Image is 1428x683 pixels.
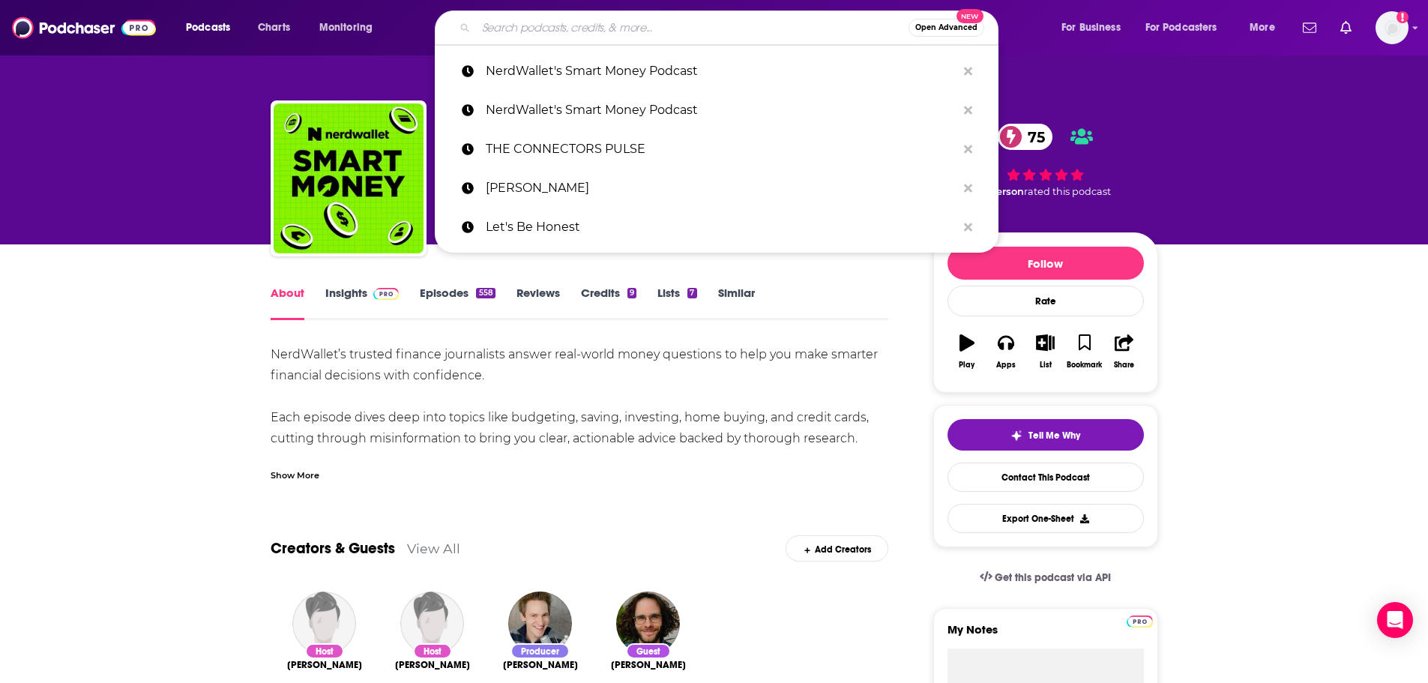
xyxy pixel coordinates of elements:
div: Host [413,643,452,659]
button: Play [948,325,986,379]
span: [PERSON_NAME] [395,659,470,671]
div: Open Intercom Messenger [1377,602,1413,638]
a: Lists7 [657,286,696,320]
img: User Profile [1376,11,1409,44]
div: Host [305,643,344,659]
a: Credits9 [581,286,636,320]
span: For Podcasters [1145,17,1217,38]
a: Elizabeth Ayoola [395,659,470,671]
a: Reviews [516,286,560,320]
div: 7 [687,288,696,298]
div: List [1040,361,1052,370]
span: Podcasts [186,17,230,38]
a: Let's Be Honest [435,208,998,247]
span: More [1250,17,1275,38]
img: Cody Gough [508,592,572,655]
span: Get this podcast via API [995,571,1111,584]
div: Apps [996,361,1016,370]
a: NerdWallet's Smart Money Podcast [435,52,998,91]
div: 558 [476,288,495,298]
button: tell me why sparkleTell Me Why [948,419,1144,451]
a: [PERSON_NAME] [435,169,998,208]
div: 9 [627,288,636,298]
img: Darian Woods [616,592,680,655]
div: Bookmark [1067,361,1102,370]
button: Bookmark [1065,325,1104,379]
span: Charts [258,17,290,38]
img: tell me why sparkle [1010,430,1022,442]
p: Let's Be Honest [486,208,956,247]
img: Podchaser Pro [1127,616,1153,628]
button: Apps [986,325,1025,379]
a: View All [407,541,460,556]
span: Tell Me Why [1028,430,1080,442]
p: NerdWallet's Smart Money Podcast [486,91,956,130]
a: Creators & Guests [271,539,395,558]
a: About [271,286,304,320]
a: Contact This Podcast [948,463,1144,492]
button: Show profile menu [1376,11,1409,44]
a: Charts [248,16,299,40]
button: open menu [1239,16,1294,40]
a: Show notifications dropdown [1297,15,1322,40]
svg: Add a profile image [1397,11,1409,23]
div: Rate [948,286,1144,316]
button: Export One-Sheet [948,504,1144,533]
p: THE CONNECTORS PULSE [486,130,956,169]
button: open menu [1051,16,1139,40]
p: Kristin Cavallari [486,169,956,208]
img: Sean Pyles [292,592,356,655]
span: Logged in as PTEPR25 [1376,11,1409,44]
div: 75 1 personrated this podcast [933,114,1158,208]
button: open menu [309,16,392,40]
div: Guest [626,643,671,659]
a: Similar [718,286,755,320]
img: NerdWallet's Smart Money Podcast [274,103,424,253]
div: Share [1114,361,1134,370]
input: Search podcasts, credits, & more... [476,16,909,40]
a: Sean Pyles [287,659,362,671]
span: 1 person [983,186,1024,197]
div: Producer [510,643,570,659]
span: [PERSON_NAME] [611,659,686,671]
a: THE CONNECTORS PULSE [435,130,998,169]
a: Get this podcast via API [968,559,1124,596]
button: List [1025,325,1064,379]
img: Elizabeth Ayoola [400,592,464,655]
button: Open AdvancedNew [909,19,984,37]
span: New [956,9,983,23]
p: NerdWallet's Smart Money Podcast [486,52,956,91]
a: Cody Gough [503,659,578,671]
a: 75 [998,124,1052,150]
button: Follow [948,247,1144,280]
span: [PERSON_NAME] [503,659,578,671]
a: Show notifications dropdown [1334,15,1358,40]
div: Play [959,361,974,370]
a: Pro website [1127,613,1153,628]
label: My Notes [948,622,1144,649]
span: [PERSON_NAME] [287,659,362,671]
a: InsightsPodchaser Pro [325,286,400,320]
span: 75 [1013,124,1052,150]
a: Episodes558 [420,286,495,320]
span: For Business [1061,17,1121,38]
span: Monitoring [319,17,373,38]
div: Add Creators [786,535,888,562]
button: open menu [1136,16,1239,40]
img: Podchaser Pro [373,288,400,300]
button: open menu [175,16,250,40]
span: rated this podcast [1024,186,1111,197]
a: NerdWallet's Smart Money Podcast [435,91,998,130]
img: Podchaser - Follow, Share and Rate Podcasts [12,13,156,42]
button: Share [1104,325,1143,379]
a: Darian Woods [611,659,686,671]
div: Search podcasts, credits, & more... [449,10,1013,45]
span: Open Advanced [915,24,977,31]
